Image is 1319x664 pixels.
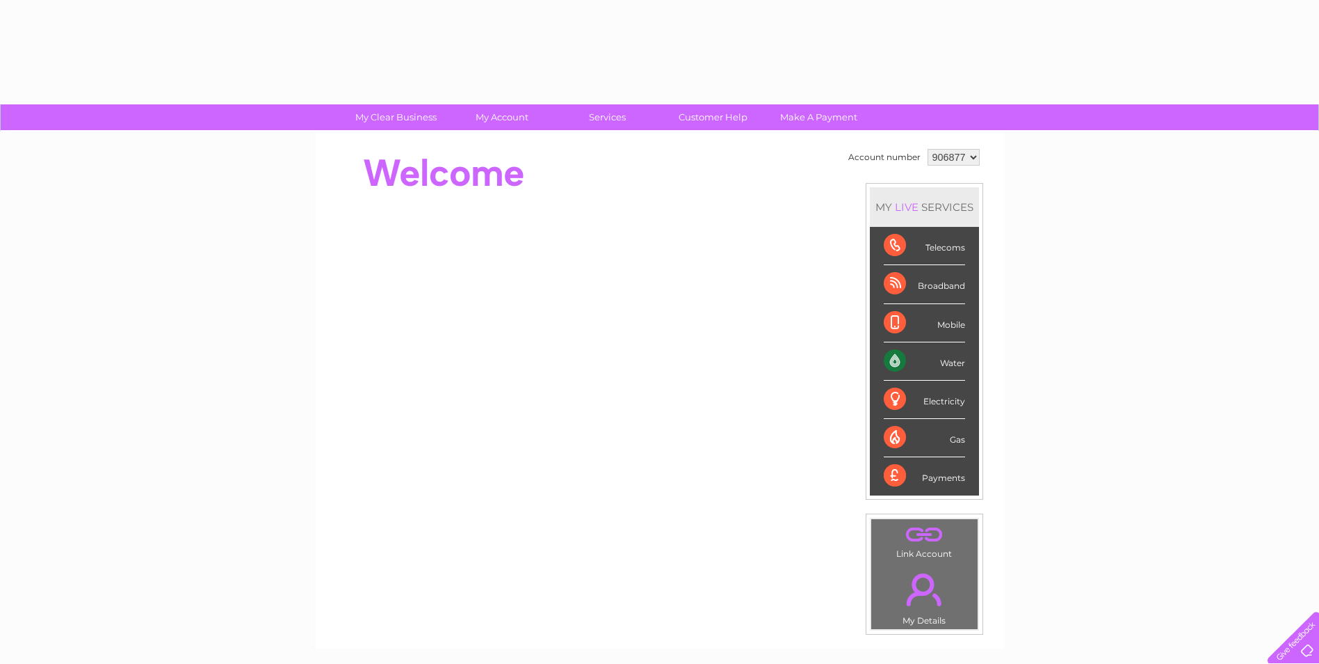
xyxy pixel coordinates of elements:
div: Telecoms [884,227,965,265]
div: Mobile [884,304,965,342]
div: Broadband [884,265,965,303]
a: . [875,565,974,614]
div: Gas [884,419,965,457]
a: Services [550,104,665,130]
a: My Account [444,104,559,130]
div: Payments [884,457,965,495]
a: . [875,523,974,547]
div: LIVE [892,200,921,214]
td: Account number [845,145,924,169]
div: MY SERVICES [870,187,979,227]
td: Link Account [871,519,978,562]
a: Customer Help [656,104,770,130]
td: My Details [871,562,978,630]
a: Make A Payment [761,104,876,130]
div: Electricity [884,381,965,419]
a: My Clear Business [339,104,453,130]
div: Water [884,342,965,381]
